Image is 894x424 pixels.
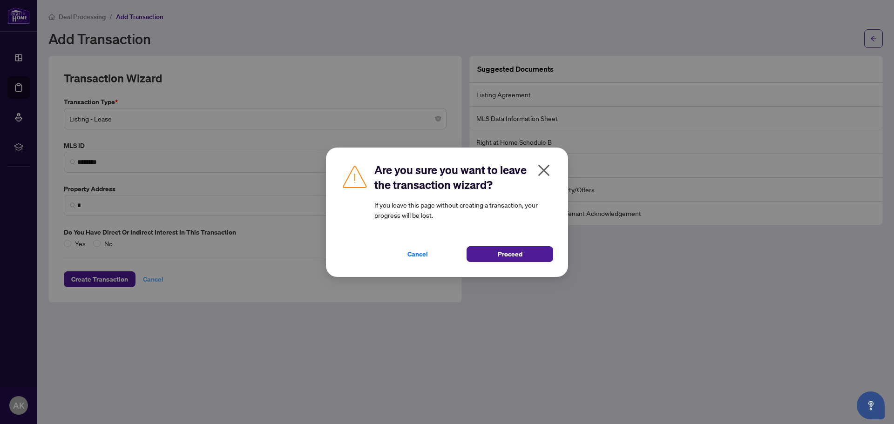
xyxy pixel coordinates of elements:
[536,163,551,178] span: close
[407,247,428,262] span: Cancel
[374,162,553,192] h2: Are you sure you want to leave the transaction wizard?
[374,246,461,262] button: Cancel
[498,247,522,262] span: Proceed
[467,246,553,262] button: Proceed
[857,391,885,419] button: Open asap
[374,200,553,220] article: If you leave this page without creating a transaction, your progress will be lost.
